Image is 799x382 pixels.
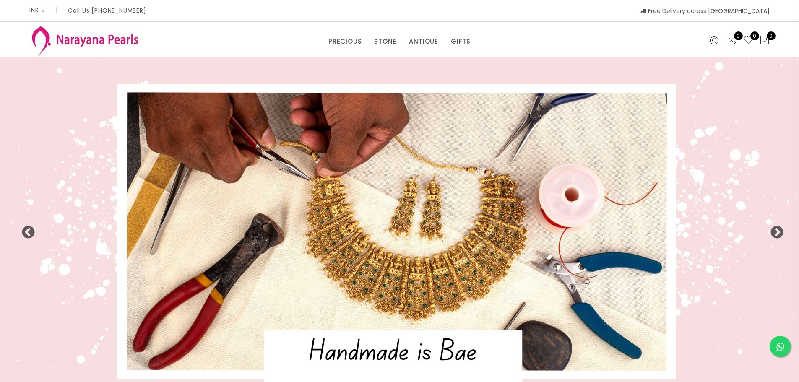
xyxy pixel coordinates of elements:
button: Next [770,226,778,234]
a: STONE [374,35,396,48]
a: 0 [727,35,737,46]
a: GIFTS [451,35,471,48]
button: 0 [760,35,770,46]
a: ANTIQUE [409,35,438,48]
span: Free Delivery across [GEOGRAPHIC_DATA] [640,7,770,15]
a: 0 [743,35,753,46]
span: 0 [767,31,776,40]
span: 0 [734,31,743,40]
a: PRECIOUS [328,35,362,48]
p: Call Us [PHONE_NUMBER] [68,8,146,13]
button: Previous [21,226,29,234]
span: 0 [750,31,759,40]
